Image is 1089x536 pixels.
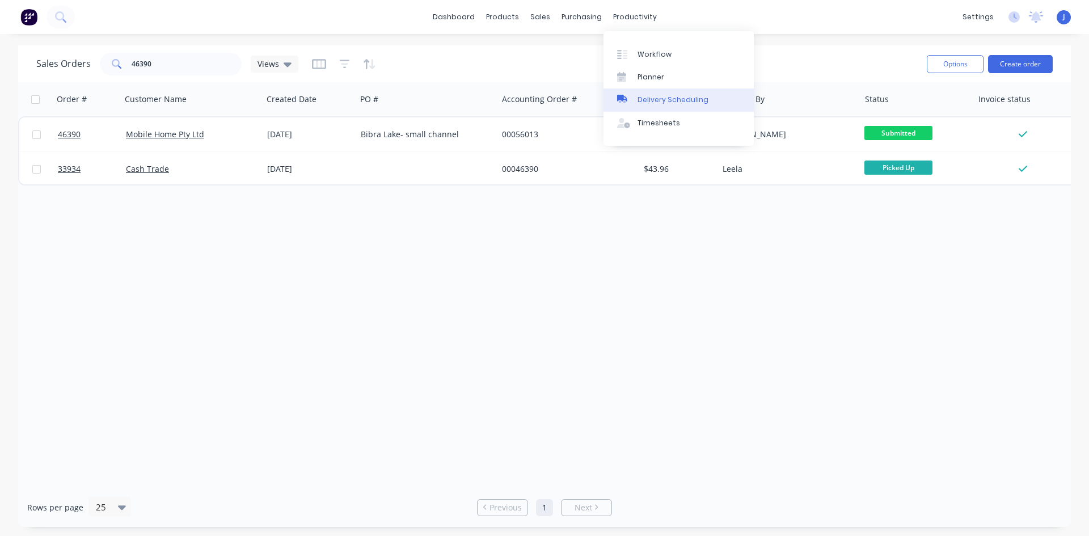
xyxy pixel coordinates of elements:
[502,163,628,175] div: 00046390
[865,94,889,105] div: Status
[27,502,83,513] span: Rows per page
[723,129,849,140] div: [PERSON_NAME]
[978,94,1031,105] div: Invoice status
[258,58,279,70] span: Views
[126,129,204,140] a: Mobile Home Pty Ltd
[603,66,754,88] a: Planner
[472,499,617,516] ul: Pagination
[988,55,1053,73] button: Create order
[1063,12,1065,22] span: J
[36,58,91,69] h1: Sales Orders
[556,9,607,26] div: purchasing
[536,499,553,516] a: Page 1 is your current page
[644,163,710,175] div: $43.96
[607,9,662,26] div: productivity
[267,94,316,105] div: Created Date
[723,163,849,175] div: Leela
[638,49,672,60] div: Workflow
[58,152,126,186] a: 33934
[562,502,611,513] a: Next page
[575,502,592,513] span: Next
[502,94,577,105] div: Accounting Order #
[57,94,87,105] div: Order #
[864,126,932,140] span: Submitted
[525,9,556,26] div: sales
[361,129,487,140] div: Bibra Lake- small channel
[360,94,378,105] div: PO #
[267,129,352,140] div: [DATE]
[58,117,126,151] a: 46390
[132,53,242,75] input: Search...
[603,88,754,111] a: Delivery Scheduling
[957,9,999,26] div: settings
[267,163,352,175] div: [DATE]
[638,72,664,82] div: Planner
[125,94,187,105] div: Customer Name
[603,112,754,134] a: Timesheets
[478,502,527,513] a: Previous page
[58,163,81,175] span: 33934
[126,163,169,174] a: Cash Trade
[502,129,628,140] div: 00056013
[864,161,932,175] span: Picked Up
[489,502,522,513] span: Previous
[58,129,81,140] span: 46390
[603,43,754,65] a: Workflow
[638,95,708,105] div: Delivery Scheduling
[20,9,37,26] img: Factory
[927,55,984,73] button: Options
[427,9,480,26] a: dashboard
[638,118,680,128] div: Timesheets
[480,9,525,26] div: products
